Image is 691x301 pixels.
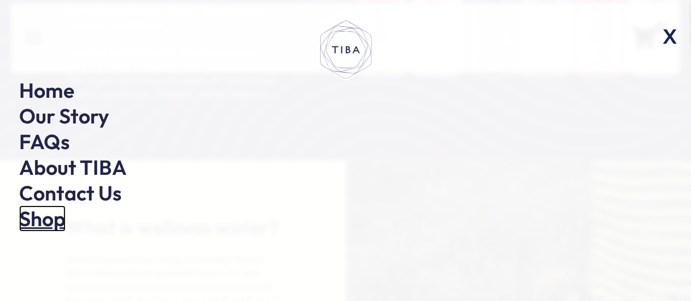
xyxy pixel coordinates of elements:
a: Our Story [19,103,109,129]
a: Home [19,77,74,103]
a: Contact Us [19,180,122,206]
span: X [656,19,684,54]
a: FAQs [19,128,70,155]
a: About TIBA [19,154,127,180]
a: Shop [19,205,66,232]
